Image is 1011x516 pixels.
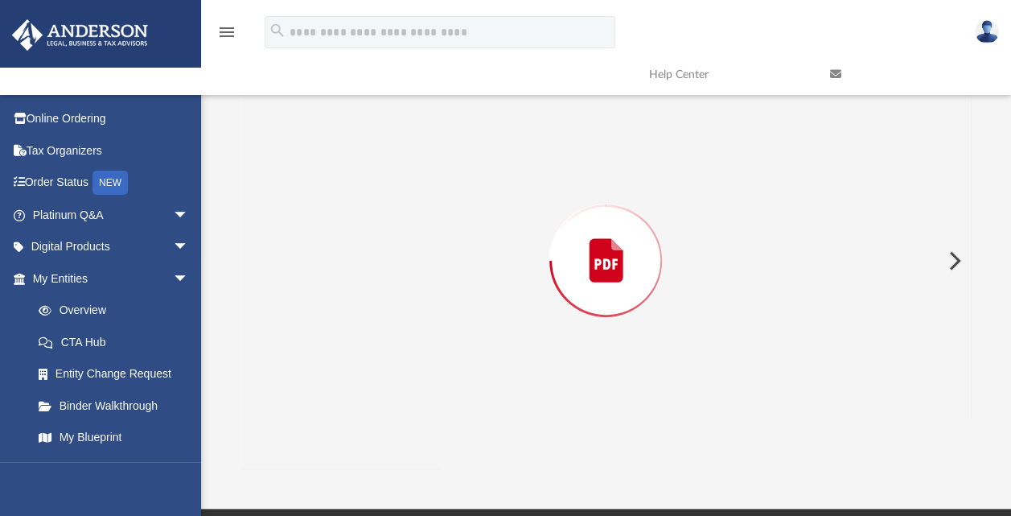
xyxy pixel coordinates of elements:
[11,231,213,263] a: Digital Productsarrow_drop_down
[23,295,213,327] a: Overview
[173,231,205,264] span: arrow_drop_down
[23,358,213,390] a: Entity Change Request
[7,19,153,51] img: Anderson Advisors Platinum Portal
[11,167,213,200] a: Order StatusNEW
[23,453,213,485] a: Tax Due Dates
[11,262,213,295] a: My Entitiesarrow_drop_down
[11,134,213,167] a: Tax Organizers
[23,390,213,422] a: Binder Walkthrough
[217,23,236,42] i: menu
[935,238,971,283] button: Next File
[92,171,128,195] div: NEW
[637,43,818,106] a: Help Center
[11,103,213,135] a: Online Ordering
[23,422,205,454] a: My Blueprint
[975,20,999,43] img: User Pic
[23,326,213,358] a: CTA Hub
[241,10,970,469] div: Preview
[173,199,205,232] span: arrow_drop_down
[269,22,286,39] i: search
[173,262,205,295] span: arrow_drop_down
[11,199,213,231] a: Platinum Q&Aarrow_drop_down
[217,31,236,42] a: menu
